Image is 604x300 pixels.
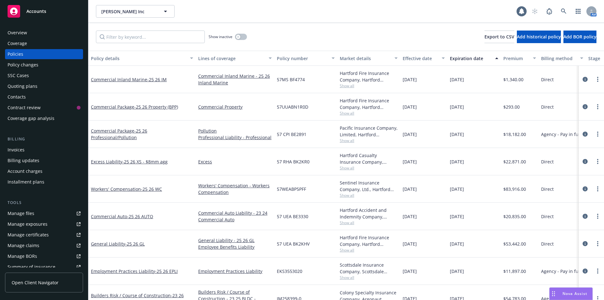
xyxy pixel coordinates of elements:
a: Workers' Compensation [91,186,162,192]
div: Hartford Fire Insurance Company, Hartford Insurance Group [340,97,398,110]
div: Pacific Insurance Company, Limited, Hartford Insurance Group [340,125,398,138]
span: - 25 26 EPLI [155,268,178,274]
div: Overview [8,28,27,38]
span: Agency - Pay in full [541,131,581,138]
div: Scottsdale Insurance Company, Scottsdale Insurance Company (Nationwide), RT Specialty Insurance S... [340,262,398,275]
a: circleInformation [581,158,589,165]
button: Billing method [539,51,586,66]
div: Expiration date [450,55,491,62]
div: Policy changes [8,60,38,70]
a: more [594,103,601,110]
div: Effective date [403,55,438,62]
span: [DATE] [450,76,464,83]
div: Invoices [8,145,25,155]
a: Commercial Property [198,104,272,110]
span: [DATE] [450,131,464,138]
span: 57 UEA BK2KHV [277,241,310,247]
span: 57MS BF4774 [277,76,305,83]
div: Coverage [8,38,27,48]
span: [DATE] [450,158,464,165]
div: Contract review [8,103,41,113]
span: 57 RHA BK2KR0 [277,158,310,165]
button: Market details [337,51,400,66]
span: [DATE] [403,241,417,247]
a: Quoting plans [5,81,83,91]
span: Show all [340,138,398,143]
button: Premium [501,51,539,66]
a: SSC Cases [5,71,83,81]
input: Filter by keyword... [96,31,205,43]
div: Manage BORs [8,251,37,261]
span: Agency - Pay in full [541,268,581,275]
div: Manage files [8,208,34,218]
a: Manage certificates [5,230,83,240]
span: $22,871.00 [503,158,526,165]
div: Coverage gap analysis [8,113,54,123]
div: Policy number [277,55,328,62]
span: Accounts [26,9,46,14]
a: Employee Benefits Liability [198,244,272,250]
span: Direct [541,241,554,247]
button: Nova Assist [549,287,593,300]
span: $11,897.00 [503,268,526,275]
span: 57 CPI BE2891 [277,131,306,138]
button: Lines of coverage [196,51,274,66]
div: Hartford Fire Insurance Company, Hartford Insurance Group [340,234,398,247]
div: Market details [340,55,391,62]
a: Account charges [5,166,83,176]
span: $293.00 [503,104,520,110]
button: Add historical policy [517,31,561,43]
a: Professional Liability - Professional [198,134,272,141]
a: more [594,240,601,247]
button: Expiration date [447,51,501,66]
div: Billing method [541,55,576,62]
a: Commercial Package [91,128,147,140]
a: circleInformation [581,267,589,275]
div: Hartford Fire Insurance Company, Hartford Insurance Group [340,70,398,83]
span: - 25 26 AUTO [127,213,153,219]
span: [DATE] [403,186,417,192]
span: [DATE] [450,104,464,110]
a: Manage exposures [5,219,83,229]
a: circleInformation [581,212,589,220]
span: Show inactive [209,34,232,39]
a: circleInformation [581,240,589,247]
a: Manage files [5,208,83,218]
span: Open Client Navigator [12,279,59,286]
div: Billing updates [8,156,39,166]
button: [PERSON_NAME] Inc [96,5,175,18]
span: 57UUABN1R0D [277,104,308,110]
div: Manage exposures [8,219,48,229]
a: Pollution [198,127,272,134]
span: Add historical policy [517,34,561,40]
span: $20,835.00 [503,213,526,220]
a: Commercial Package [91,104,178,110]
a: circleInformation [581,130,589,138]
span: 57 UEA BE3330 [277,213,308,220]
a: more [594,158,601,165]
a: more [594,267,601,275]
button: Effective date [400,51,447,66]
a: Report a Bug [543,5,556,18]
span: Direct [541,104,554,110]
div: Hartford Casualty Insurance Company, Hartford Insurance Group [340,152,398,165]
a: more [594,76,601,83]
a: more [594,130,601,138]
div: Tools [5,200,83,206]
span: Show all [340,165,398,171]
span: [DATE] [403,76,417,83]
span: Direct [541,186,554,192]
a: Policy changes [5,60,83,70]
a: Summary of insurance [5,262,83,272]
span: Show all [340,275,398,280]
button: Policy number [274,51,337,66]
a: General Liability - 25 26 GL [198,237,272,244]
a: Contract review [5,103,83,113]
div: Manage claims [8,241,39,251]
span: [DATE] [403,104,417,110]
button: Export to CSV [484,31,514,43]
a: Employment Practices Liability [91,268,178,274]
span: Show all [340,83,398,88]
a: Coverage gap analysis [5,113,83,123]
div: Policy details [91,55,186,62]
